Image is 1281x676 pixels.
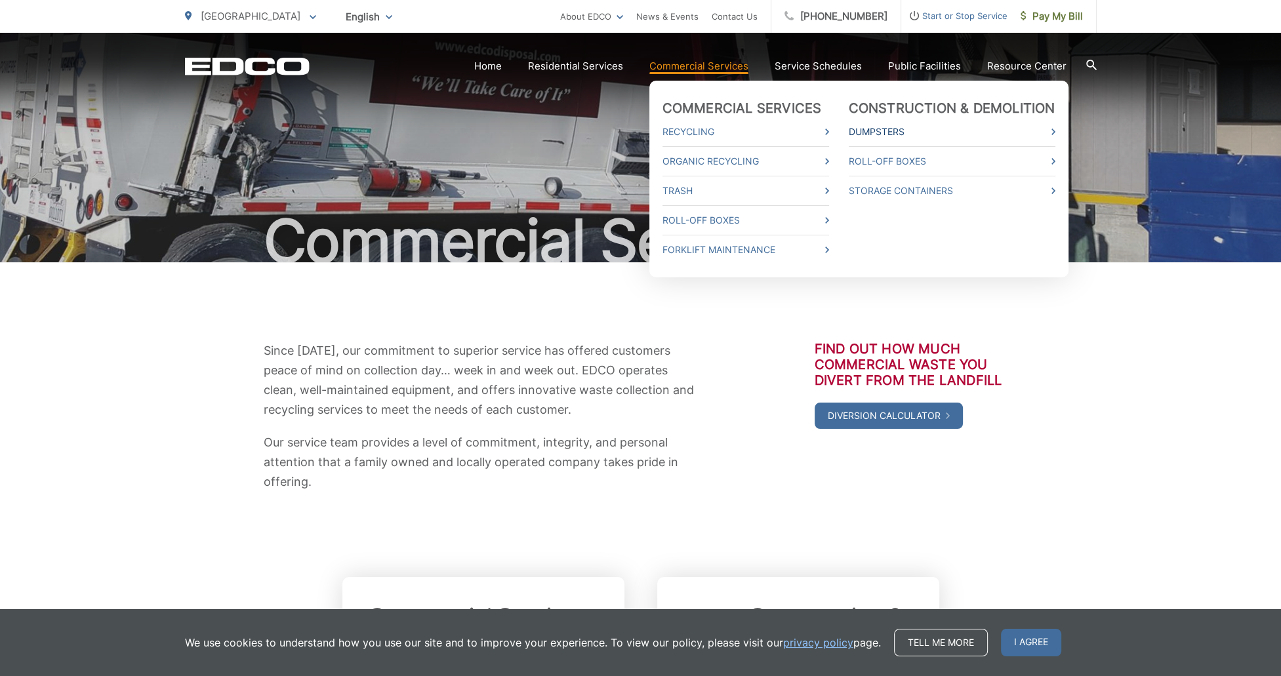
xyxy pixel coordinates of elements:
[662,124,829,140] a: Recycling
[1021,9,1083,24] span: Pay My Bill
[474,58,502,74] a: Home
[849,153,1055,169] a: Roll-Off Boxes
[662,153,829,169] a: Organic Recycling
[894,629,988,656] a: Tell me more
[336,5,402,28] span: English
[662,212,829,228] a: Roll-Off Boxes
[849,183,1055,199] a: Storage Containers
[662,100,822,116] a: Commercial Services
[528,58,623,74] a: Residential Services
[783,635,853,650] a: privacy policy
[1001,629,1061,656] span: I agree
[185,209,1097,274] h1: Commercial Services
[649,58,748,74] a: Commercial Services
[849,124,1055,140] a: Dumpsters
[264,341,703,420] p: Since [DATE], our commitment to superior service has offered customers peace of mind on collectio...
[662,242,829,258] a: Forklift Maintenance
[185,57,310,75] a: EDCD logo. Return to the homepage.
[987,58,1067,74] a: Resource Center
[636,9,699,24] a: News & Events
[888,58,961,74] a: Public Facilities
[662,183,829,199] a: Trash
[185,635,881,650] p: We use cookies to understand how you use our site and to improve your experience. To view our pol...
[369,603,588,629] a: Commercial Services
[560,9,623,24] a: About EDCO
[775,58,862,74] a: Service Schedules
[815,341,1018,388] h3: Find out how much commercial waste you divert from the landfill
[201,10,300,22] span: [GEOGRAPHIC_DATA]
[264,433,703,492] p: Our service team provides a level of commitment, integrity, and personal attention that a family ...
[815,403,963,429] a: Diversion Calculator
[749,603,913,656] a: Construction & Demolition
[849,100,1055,116] a: Construction & Demolition
[712,9,758,24] a: Contact Us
